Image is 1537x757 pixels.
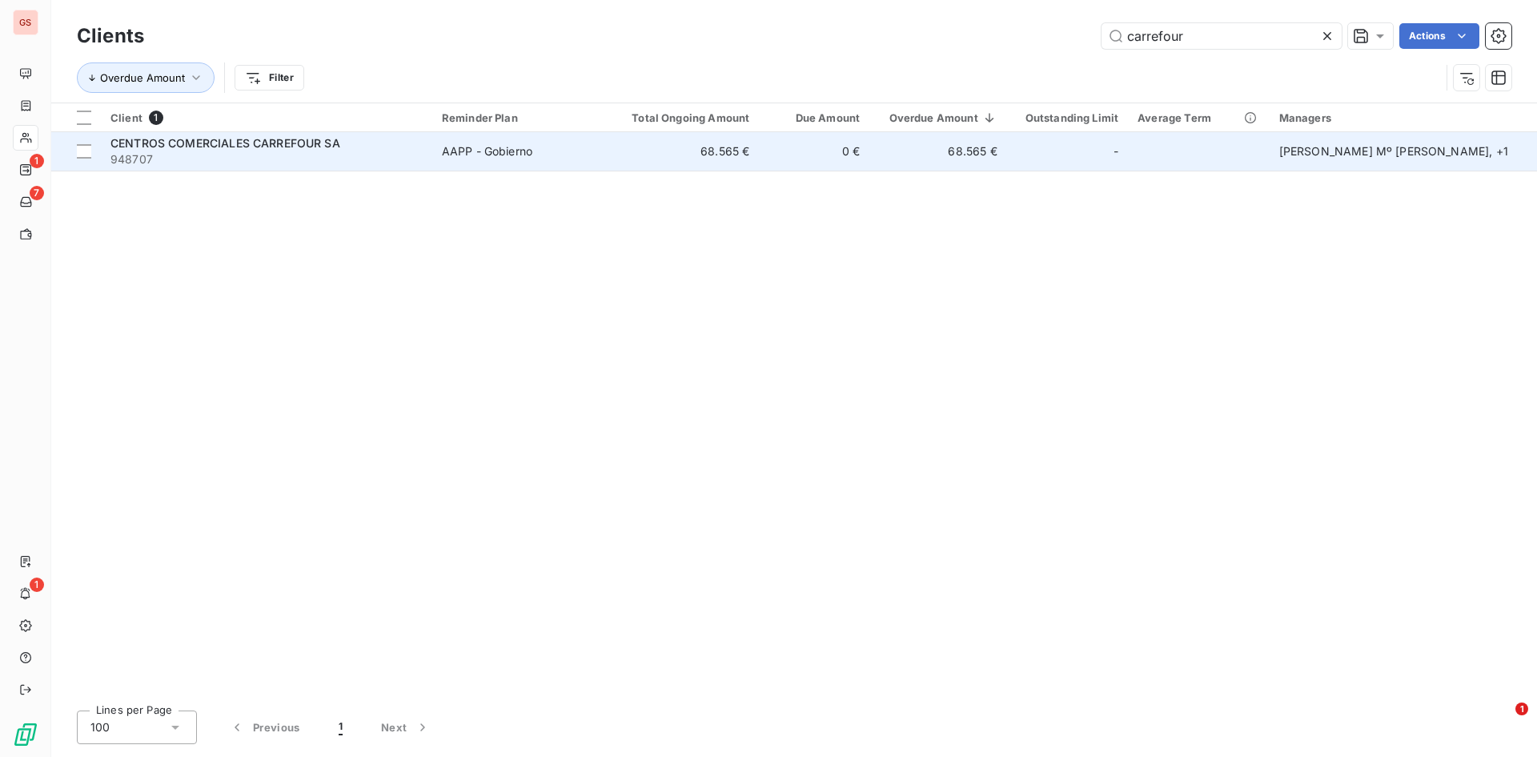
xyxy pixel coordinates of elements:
[319,711,362,744] button: 1
[1138,111,1260,124] div: Average Term
[362,711,450,744] button: Next
[612,132,759,171] td: 68.565 €
[210,711,319,744] button: Previous
[1102,23,1342,49] input: Search
[110,151,423,167] span: 948707
[13,722,38,747] img: Logo LeanPay
[879,111,997,124] div: Overdue Amount
[1279,143,1527,159] div: [PERSON_NAME] Mº [PERSON_NAME] , + 1
[1017,111,1118,124] div: Outstanding Limit
[621,111,749,124] div: Total Ongoing Amount
[339,719,343,735] span: 1
[149,111,163,125] span: 1
[1515,703,1528,715] span: 1
[110,111,142,124] span: Client
[1114,143,1118,159] span: -
[869,132,1006,171] td: 68.565 €
[1483,703,1521,741] iframe: Intercom live chat
[768,111,860,124] div: Due Amount
[442,143,532,159] div: AAPP - Gobierno
[1279,111,1527,124] div: Managers
[30,186,44,200] span: 7
[77,22,144,50] h3: Clients
[100,71,185,84] span: Overdue Amount
[30,154,44,168] span: 1
[90,719,110,735] span: 100
[1399,23,1479,49] button: Actions
[442,111,602,124] div: Reminder Plan
[77,62,215,93] button: Overdue Amount
[13,10,38,35] div: GS
[110,136,340,150] span: CENTROS COMERCIALES CARREFOUR SA
[235,65,304,91] button: Filter
[759,132,869,171] td: 0 €
[30,578,44,592] span: 1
